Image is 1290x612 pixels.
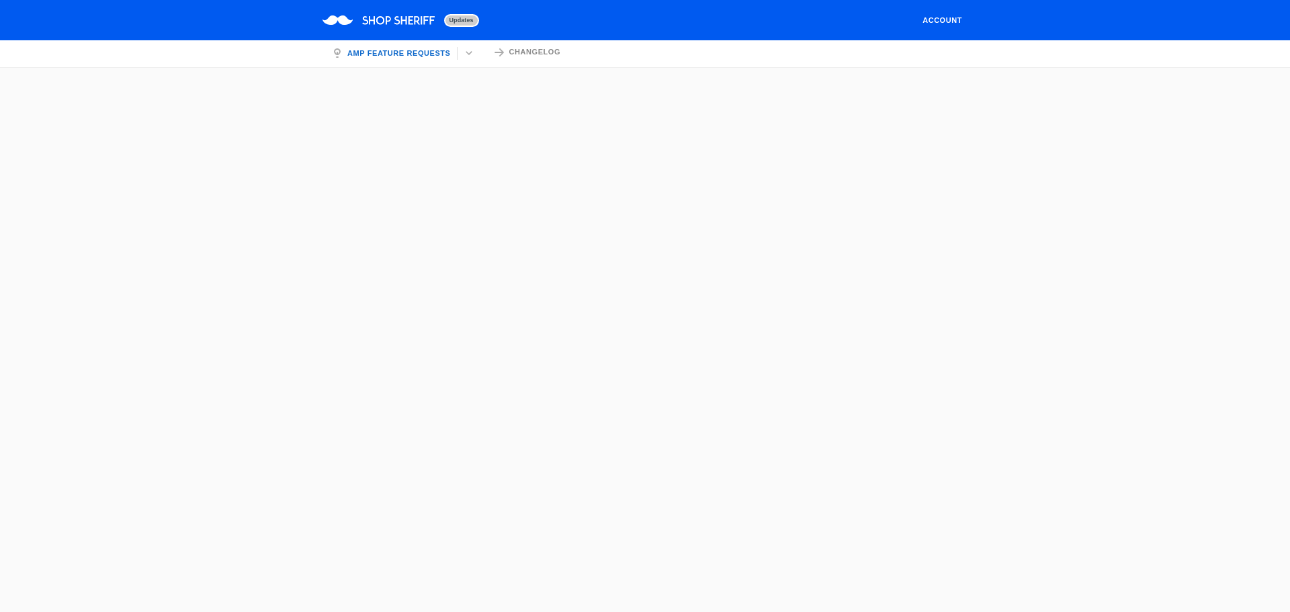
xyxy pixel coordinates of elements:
[484,40,570,68] a: Changelog
[444,14,479,27] span: Updates
[322,15,435,25] img: logo-long_333x28.png
[494,48,504,57] img: YPBnvY4HrEdy3LKeAAAAAElFTkSuQmCC
[912,7,973,34] div: Account
[347,47,458,60] div: AMP Feature Requests
[509,46,560,58] div: Changelog
[912,7,962,34] a: Account
[333,48,342,58] img: iGBIksOsn4A7LhMlaLjE3EAAAAASUVORK5CYII=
